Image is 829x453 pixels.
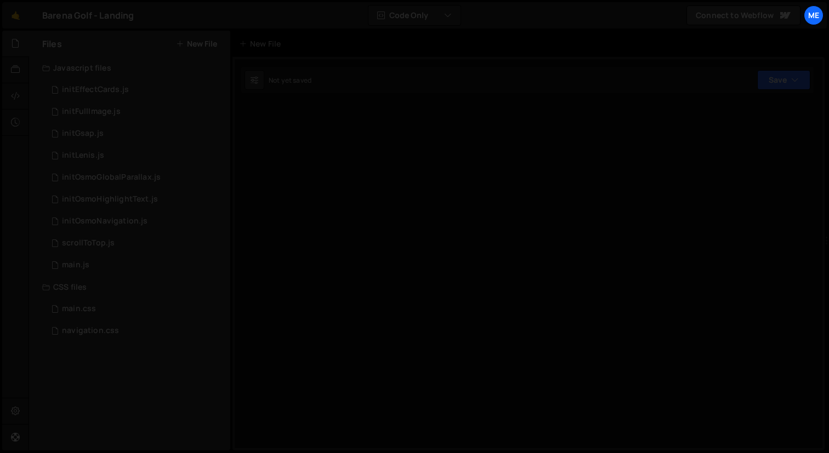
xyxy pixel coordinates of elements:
[62,216,147,226] div: initOsmoNavigation.js
[368,5,461,25] button: Code Only
[42,232,230,254] div: 17023/46941.js
[269,76,311,85] div: Not yet saved
[42,210,230,232] div: 17023/46768.js
[42,254,230,276] div: 17023/46769.js
[42,188,230,210] div: 17023/46872.js
[42,9,134,22] div: Barena Golf - Landing
[62,304,96,314] div: main.css
[42,167,230,188] div: 17023/46949.js
[176,39,217,48] button: New File
[42,101,230,123] div: 17023/46929.js
[62,85,129,95] div: initEffectCards.js
[2,2,29,28] a: 🤙
[804,5,824,25] a: Me
[42,38,62,50] h2: Files
[42,320,230,342] div: 17023/46759.css
[42,145,230,167] div: 17023/46770.js
[42,123,230,145] div: 17023/46771.js
[62,260,89,270] div: main.js
[62,151,104,160] div: initLenis.js
[29,276,230,298] div: CSS files
[757,70,810,90] button: Save
[62,173,161,182] div: initOsmoGlobalParallax.js
[42,298,230,320] div: 17023/46760.css
[29,57,230,79] div: Javascript files
[686,5,800,25] a: Connect to Webflow
[42,79,230,101] div: 17023/46908.js
[62,238,115,248] div: scrollToTop.js
[62,129,104,139] div: initGsap.js
[62,194,158,204] div: initOsmoHighlightText.js
[239,38,285,49] div: New File
[62,326,119,336] div: navigation.css
[62,107,121,117] div: initFullImage.js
